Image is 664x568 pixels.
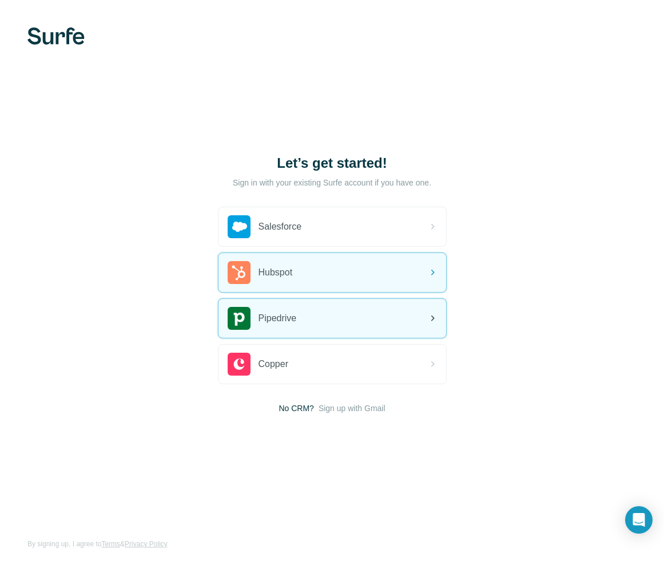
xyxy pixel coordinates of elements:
[259,311,297,325] span: Pipedrive
[233,177,431,188] p: Sign in with your existing Surfe account if you have one.
[228,353,251,376] img: copper's logo
[228,307,251,330] img: pipedrive's logo
[27,539,168,549] span: By signing up, I agree to &
[625,506,653,534] div: Open Intercom Messenger
[319,403,385,414] button: Sign up with Gmail
[125,540,168,548] a: Privacy Policy
[228,215,251,238] img: salesforce's logo
[279,403,313,414] span: No CRM?
[259,357,288,371] span: Copper
[259,220,302,234] span: Salesforce
[218,154,447,172] h1: Let’s get started!
[101,540,120,548] a: Terms
[27,27,85,45] img: Surfe's logo
[228,261,251,284] img: hubspot's logo
[259,266,293,279] span: Hubspot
